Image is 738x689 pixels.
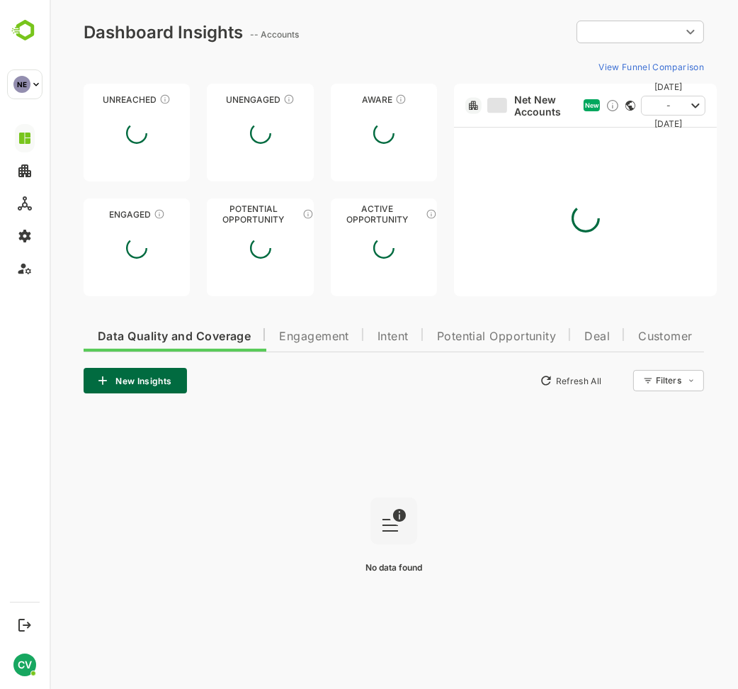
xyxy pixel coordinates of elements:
[328,331,359,342] span: Intent
[535,101,550,109] span: New
[605,368,654,393] div: Filters
[316,562,373,573] span: No data found
[527,19,654,45] div: ​
[253,208,264,220] div: These accounts are MQAs and can be passed on to Inside Sales
[34,368,137,393] button: New Insights
[110,94,121,105] div: These accounts have not been engaged with for a defined time period
[484,369,558,392] button: Refresh All
[157,209,263,220] div: Potential Opportunity
[387,331,507,342] span: Potential Opportunity
[543,55,654,78] button: View Funnel Comparison
[7,17,43,44] img: BambooboxLogoMark.f1c84d78b4c51b1a7b5f700c9845e183.svg
[229,331,300,342] span: Engagement
[104,208,115,220] div: These accounts are warm, further nurturing would qualify them to MQAs
[48,331,201,342] span: Data Quality and Coverage
[200,29,254,40] ag: -- Accounts
[281,94,387,105] div: Aware
[13,654,36,676] div: CV
[603,78,635,133] span: [DATE] - [DATE]
[346,94,357,105] div: These accounts have just entered the buying cycle and need further nurturing
[15,615,34,634] button: Logout
[556,99,570,113] div: Discover new ICP-fit accounts showing engagement — via intent surges, anonymous website visits, L...
[535,331,560,342] span: Deal
[281,209,387,220] div: Active Opportunity
[376,208,387,220] div: These accounts have open opportunities which might be at any of the Sales Stages
[591,96,656,116] button: [DATE] - [DATE]
[576,101,586,111] div: This card does not support filter and segments
[34,209,140,220] div: Engaged
[34,22,193,43] div: Dashboard Insights
[13,76,30,93] div: NE
[589,331,643,342] span: Customer
[234,94,245,105] div: These accounts have not shown enough engagement and need nurturing
[438,94,528,118] a: Net New Accounts
[34,94,140,105] div: Unreached
[157,94,263,105] div: Unengaged
[606,375,632,386] div: Filters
